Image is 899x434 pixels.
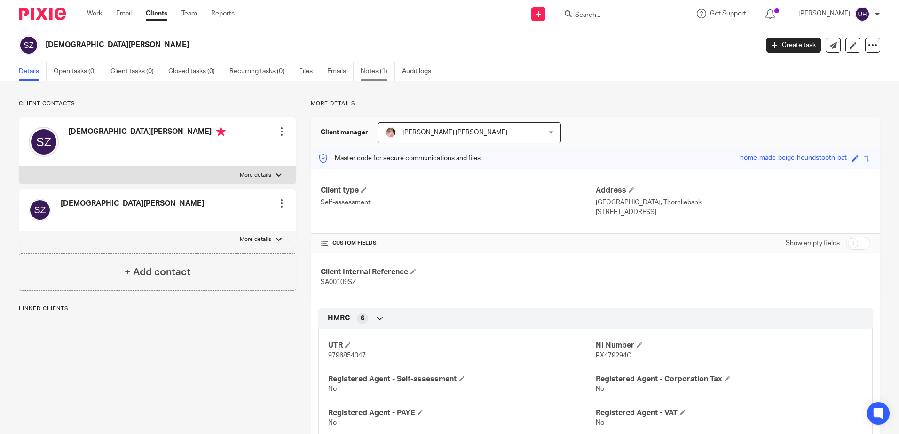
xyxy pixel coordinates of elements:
[596,419,604,426] span: No
[87,9,102,18] a: Work
[402,129,507,136] span: [PERSON_NAME] [PERSON_NAME]
[19,35,39,55] img: svg%3E
[710,10,746,17] span: Get Support
[328,386,337,392] span: No
[328,419,337,426] span: No
[574,11,659,20] input: Search
[328,313,350,323] span: HMRC
[361,314,364,323] span: 6
[328,374,595,384] h4: Registered Agent - Self-assessment
[321,128,368,137] h3: Client manager
[321,198,595,207] p: Self-assessment
[596,374,863,384] h4: Registered Agent - Corporation Tax
[596,386,604,392] span: No
[125,265,190,279] h4: + Add contact
[318,154,481,163] p: Master code for secure communications and files
[146,9,167,18] a: Clients
[29,127,59,157] img: svg%3E
[385,127,396,138] img: Snapchat-630390547_1.png
[321,186,595,195] h4: Client type
[216,127,226,136] i: Primary
[740,153,847,164] div: home-made-beige-houndstooth-bat
[116,9,132,18] a: Email
[766,38,821,53] a: Create task
[361,62,395,81] a: Notes (1)
[19,305,296,312] p: Linked clients
[596,341,863,350] h4: NI Number
[181,9,197,18] a: Team
[327,62,354,81] a: Emails
[328,352,366,359] span: 9796854047
[596,186,870,195] h4: Address
[321,279,356,286] span: SA00109SZ
[46,40,611,50] h2: [DEMOGRAPHIC_DATA][PERSON_NAME]
[61,199,204,209] h4: [DEMOGRAPHIC_DATA][PERSON_NAME]
[798,9,850,18] p: [PERSON_NAME]
[321,240,595,247] h4: CUSTOM FIELDS
[110,62,161,81] a: Client tasks (0)
[19,100,296,108] p: Client contacts
[596,352,631,359] span: PX479294C
[311,100,880,108] p: More details
[596,198,870,207] p: [GEOGRAPHIC_DATA], Thornliebank
[211,9,235,18] a: Reports
[229,62,292,81] a: Recurring tasks (0)
[240,236,271,243] p: More details
[855,7,870,22] img: svg%3E
[299,62,320,81] a: Files
[19,62,47,81] a: Details
[29,199,51,221] img: svg%3E
[328,341,595,350] h4: UTR
[402,62,438,81] a: Audit logs
[19,8,66,20] img: Pixie
[596,408,863,418] h4: Registered Agent - VAT
[596,208,870,217] p: [STREET_ADDRESS]
[240,171,271,179] p: More details
[168,62,222,81] a: Closed tasks (0)
[786,239,840,248] label: Show empty fields
[328,408,595,418] h4: Registered Agent - PAYE
[321,267,595,277] h4: Client Internal Reference
[54,62,103,81] a: Open tasks (0)
[68,127,226,139] h4: [DEMOGRAPHIC_DATA][PERSON_NAME]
